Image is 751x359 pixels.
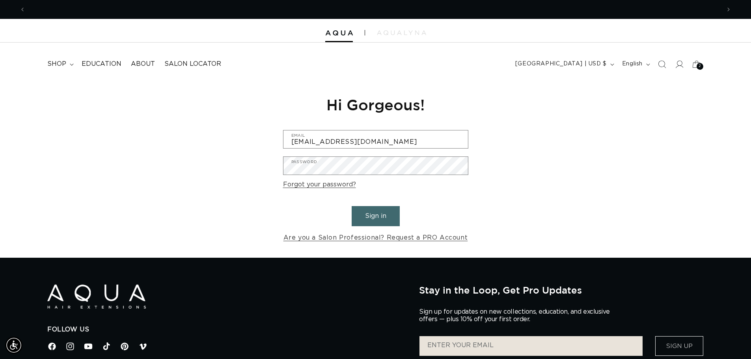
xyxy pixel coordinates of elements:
[352,206,400,226] button: Sign in
[515,60,607,68] span: [GEOGRAPHIC_DATA] | USD $
[699,63,701,70] span: 2
[47,285,146,309] img: Aqua Hair Extensions
[720,2,737,17] button: Next announcement
[617,57,653,72] button: English
[655,336,703,356] button: Sign Up
[325,30,353,36] img: Aqua Hair Extensions
[77,55,126,73] a: Education
[82,60,121,68] span: Education
[653,56,671,73] summary: Search
[511,57,617,72] button: [GEOGRAPHIC_DATA] | USD $
[377,30,426,35] img: aqualyna.com
[622,60,643,68] span: English
[5,337,22,354] div: Accessibility Menu
[126,55,160,73] a: About
[14,2,31,17] button: Previous announcement
[43,55,77,73] summary: shop
[419,308,616,323] p: Sign up for updates on new collections, education, and exclusive offers — plus 10% off your first...
[283,232,468,244] a: Are you a Salon Professional? Request a PRO Account
[419,336,643,356] input: ENTER YOUR EMAIL
[47,60,66,68] span: shop
[47,326,407,334] h2: Follow Us
[283,130,468,148] input: Email
[164,60,221,68] span: Salon Locator
[283,95,468,114] h1: Hi Gorgeous!
[283,179,356,190] a: Forgot your password?
[131,60,155,68] span: About
[160,55,226,73] a: Salon Locator
[419,285,704,296] h2: Stay in the Loop, Get Pro Updates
